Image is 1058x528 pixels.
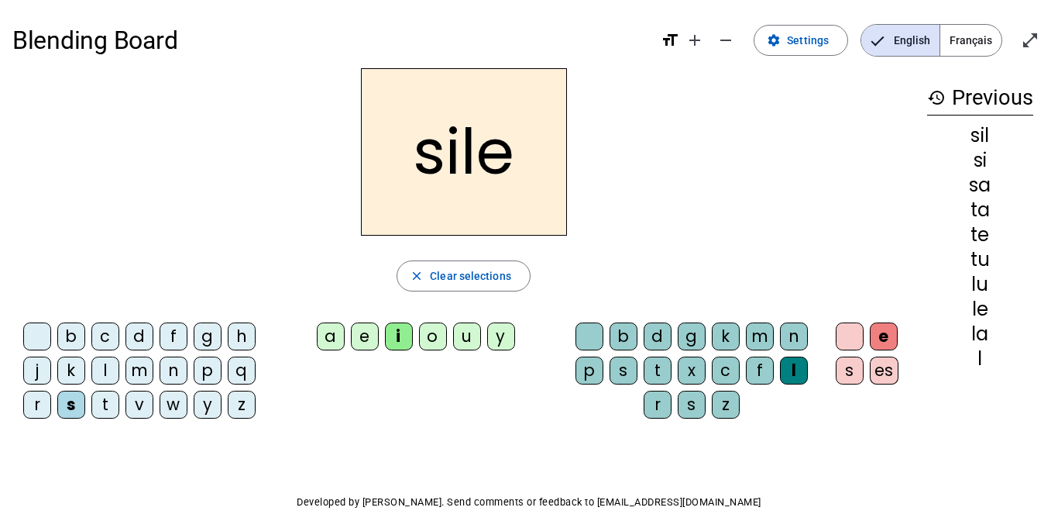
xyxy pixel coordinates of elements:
[927,81,1033,116] h3: Previous
[927,300,1033,319] div: le
[861,25,939,56] span: English
[430,267,511,285] span: Clear selections
[160,323,187,350] div: f
[927,226,1033,244] div: te
[685,31,704,50] mat-icon: add
[12,493,1046,512] p: Developed by [PERSON_NAME]. Send comments or feedback to [EMAIL_ADDRESS][DOMAIN_NAME]
[610,357,637,385] div: s
[927,88,946,107] mat-icon: history
[23,357,51,385] div: j
[125,323,153,350] div: d
[716,31,735,50] mat-icon: remove
[870,323,898,350] div: e
[644,357,672,385] div: t
[780,357,808,385] div: l
[194,391,222,419] div: y
[419,323,447,350] div: o
[927,201,1033,219] div: ta
[57,323,85,350] div: b
[940,25,1001,56] span: Français
[767,33,781,47] mat-icon: settings
[678,391,706,419] div: s
[712,357,740,385] div: c
[746,357,774,385] div: f
[228,391,256,419] div: z
[712,323,740,350] div: k
[927,151,1033,170] div: si
[160,391,187,419] div: w
[57,391,85,419] div: s
[228,323,256,350] div: h
[927,250,1033,269] div: tu
[710,25,741,56] button: Decrease font size
[780,323,808,350] div: n
[644,323,672,350] div: d
[1021,31,1039,50] mat-icon: open_in_full
[57,357,85,385] div: k
[927,176,1033,195] div: sa
[754,25,848,56] button: Settings
[361,68,567,236] h2: sile
[1015,25,1046,56] button: Enter full screen
[860,24,1002,57] mat-button-toggle-group: Language selection
[679,25,710,56] button: Increase font size
[23,391,51,419] div: r
[194,357,222,385] div: p
[91,323,119,350] div: c
[678,323,706,350] div: g
[644,391,672,419] div: r
[787,31,829,50] span: Settings
[610,323,637,350] div: b
[870,357,898,385] div: es
[12,16,648,65] h1: Blending Board
[487,323,515,350] div: y
[453,323,481,350] div: u
[927,350,1033,368] div: l
[397,261,531,292] button: Clear selections
[746,323,774,350] div: m
[836,357,864,385] div: s
[678,357,706,385] div: x
[228,357,256,385] div: q
[317,323,345,350] div: a
[575,357,603,385] div: p
[160,357,187,385] div: n
[385,323,413,350] div: i
[91,357,119,385] div: l
[712,391,740,419] div: z
[927,325,1033,343] div: la
[410,269,424,283] mat-icon: close
[91,391,119,419] div: t
[194,323,222,350] div: g
[125,357,153,385] div: m
[927,126,1033,145] div: sil
[927,275,1033,294] div: lu
[125,391,153,419] div: v
[351,323,379,350] div: e
[661,31,679,50] mat-icon: format_size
